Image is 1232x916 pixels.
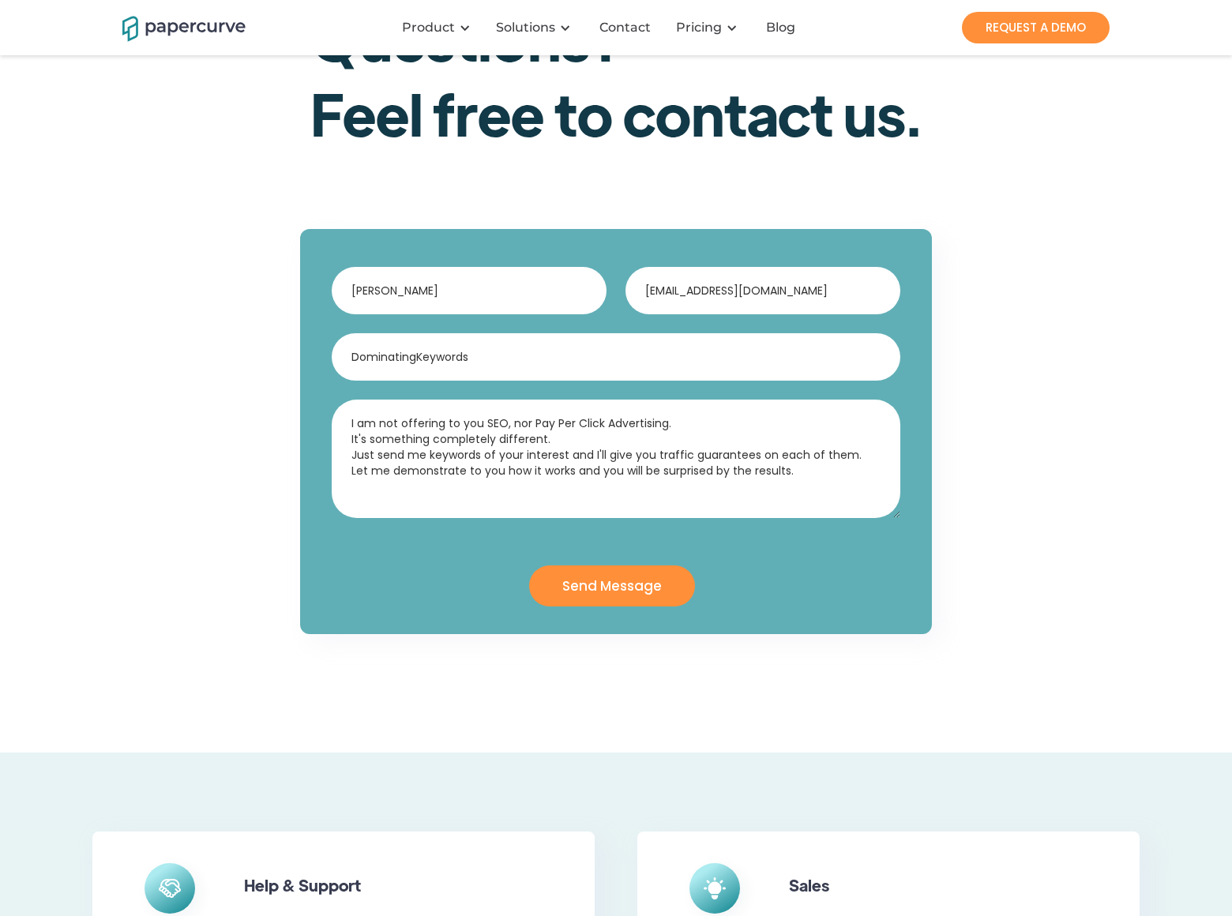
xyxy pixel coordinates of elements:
[434,75,544,150] span: free
[332,333,900,381] input: Subject
[962,12,1110,43] a: REQUEST A DEMO
[587,20,667,36] a: Contact
[554,75,613,150] span: to
[676,20,722,36] a: Pricing
[145,863,195,914] img: Designed to be intuitive and effortless, Papercurve is an easy to use and versatile platform
[766,20,795,36] div: Blog
[789,871,829,899] h6: Sales
[332,267,900,606] form: Contact Us - Questions
[496,20,555,36] div: Solutions
[122,13,225,41] a: home
[753,20,811,36] a: Blog
[599,20,651,36] div: Contact
[667,4,753,51] div: Pricing
[332,267,607,314] input: Name
[486,4,587,51] div: Solutions
[244,871,361,899] h6: Help & Support
[625,267,900,314] input: Email
[393,4,486,51] div: Product
[623,75,833,150] span: contact
[529,565,695,606] input: Send Message
[402,20,455,36] div: Product
[843,75,922,150] span: us.
[310,75,423,150] span: Feel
